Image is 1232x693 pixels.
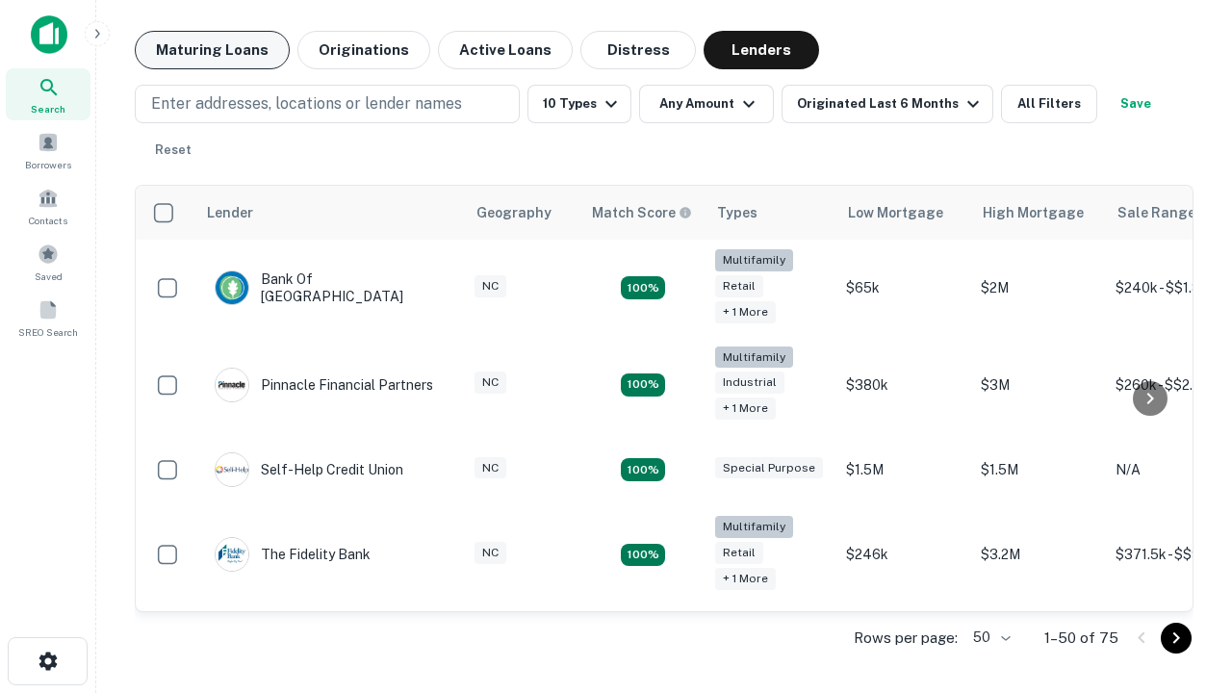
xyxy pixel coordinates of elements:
[527,85,631,123] button: 10 Types
[438,31,573,69] button: Active Loans
[715,457,823,479] div: Special Purpose
[1001,85,1097,123] button: All Filters
[621,276,665,299] div: Matching Properties: 17, hasApolloMatch: undefined
[6,292,90,344] a: SREO Search
[207,201,253,224] div: Lender
[216,453,248,486] img: picture
[715,249,793,271] div: Multifamily
[965,624,1014,652] div: 50
[1136,477,1232,570] iframe: Chat Widget
[580,31,696,69] button: Distress
[475,457,506,479] div: NC
[797,92,985,115] div: Originated Last 6 Months
[142,131,204,169] button: Reset
[1105,85,1167,123] button: Save your search to get updates of matches that match your search criteria.
[35,269,63,284] span: Saved
[836,337,971,434] td: $380k
[135,85,520,123] button: Enter addresses, locations or lender names
[216,369,248,401] img: picture
[135,31,290,69] button: Maturing Loans
[215,270,446,305] div: Bank Of [GEOGRAPHIC_DATA]
[715,346,793,369] div: Multifamily
[151,92,462,115] p: Enter addresses, locations or lender names
[715,275,763,297] div: Retail
[18,324,78,340] span: SREO Search
[6,236,90,288] a: Saved
[1161,623,1192,654] button: Go to next page
[215,368,433,402] div: Pinnacle Financial Partners
[476,201,552,224] div: Geography
[592,202,692,223] div: Capitalize uses an advanced AI algorithm to match your search with the best lender. The match sco...
[971,337,1106,434] td: $3M
[31,15,67,54] img: capitalize-icon.png
[475,372,506,394] div: NC
[621,373,665,397] div: Matching Properties: 14, hasApolloMatch: undefined
[25,157,71,172] span: Borrowers
[704,31,819,69] button: Lenders
[621,458,665,481] div: Matching Properties: 11, hasApolloMatch: undefined
[782,85,993,123] button: Originated Last 6 Months
[717,201,757,224] div: Types
[215,452,403,487] div: Self-help Credit Union
[836,433,971,506] td: $1.5M
[836,506,971,603] td: $246k
[639,85,774,123] button: Any Amount
[29,213,67,228] span: Contacts
[836,186,971,240] th: Low Mortgage
[216,271,248,304] img: picture
[297,31,430,69] button: Originations
[580,186,706,240] th: Capitalize uses an advanced AI algorithm to match your search with the best lender. The match sco...
[854,627,958,650] p: Rows per page:
[6,180,90,232] a: Contacts
[971,186,1106,240] th: High Mortgage
[195,186,465,240] th: Lender
[1117,201,1195,224] div: Sale Range
[971,240,1106,337] td: $2M
[715,398,776,420] div: + 1 more
[465,186,580,240] th: Geography
[621,544,665,567] div: Matching Properties: 10, hasApolloMatch: undefined
[715,372,784,394] div: Industrial
[216,538,248,571] img: picture
[715,301,776,323] div: + 1 more
[31,101,65,116] span: Search
[6,124,90,176] a: Borrowers
[971,433,1106,506] td: $1.5M
[706,186,836,240] th: Types
[715,542,763,564] div: Retail
[983,201,1084,224] div: High Mortgage
[1044,627,1118,650] p: 1–50 of 75
[6,68,90,120] a: Search
[836,240,971,337] td: $65k
[592,202,688,223] h6: Match Score
[215,537,371,572] div: The Fidelity Bank
[475,275,506,297] div: NC
[715,568,776,590] div: + 1 more
[475,542,506,564] div: NC
[848,201,943,224] div: Low Mortgage
[715,516,793,538] div: Multifamily
[971,506,1106,603] td: $3.2M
